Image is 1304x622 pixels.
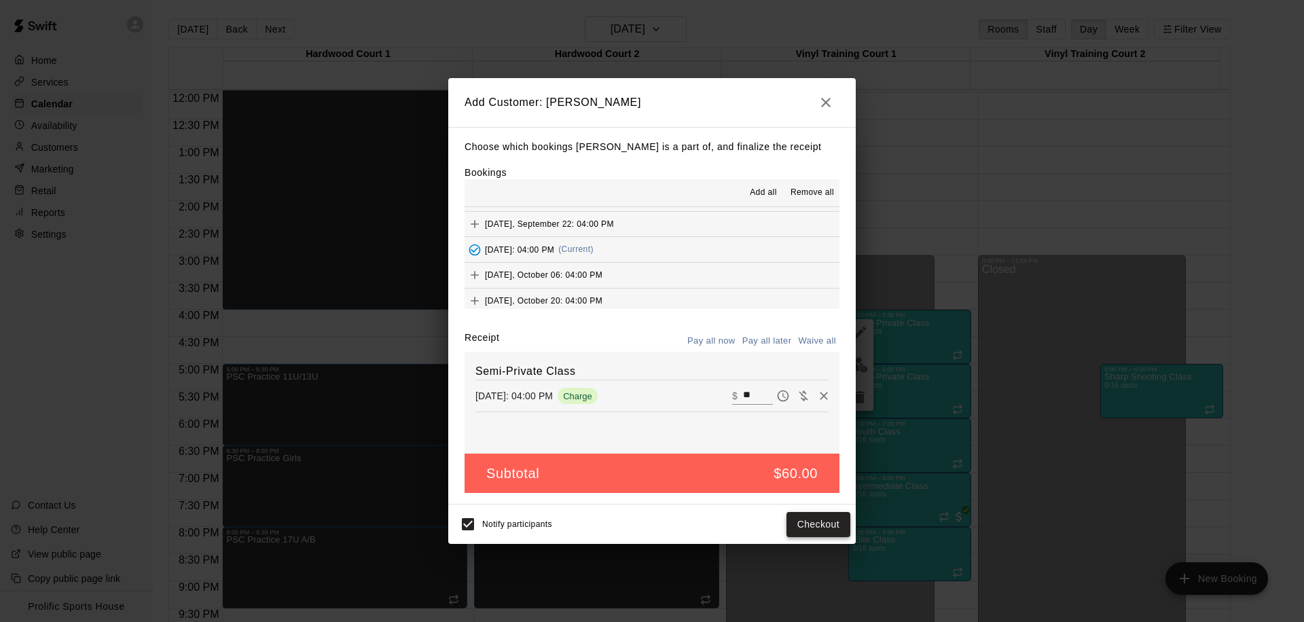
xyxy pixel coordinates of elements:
[793,390,814,401] span: Waive payment
[485,244,554,254] span: [DATE]: 04:00 PM
[684,331,739,352] button: Pay all now
[485,219,614,228] span: [DATE], September 22: 04:00 PM
[732,389,738,403] p: $
[750,186,777,200] span: Add all
[773,390,793,401] span: Pay later
[465,289,839,314] button: Add[DATE], October 20: 04:00 PM
[465,218,485,228] span: Add
[475,363,829,380] h6: Semi-Private Class
[465,212,839,237] button: Add[DATE], September 22: 04:00 PM
[475,389,553,403] p: [DATE]: 04:00 PM
[465,295,485,305] span: Add
[465,167,507,178] label: Bookings
[465,237,839,262] button: Added - Collect Payment[DATE]: 04:00 PM(Current)
[786,512,850,537] button: Checkout
[774,464,818,483] h5: $60.00
[785,182,839,204] button: Remove all
[465,331,499,352] label: Receipt
[558,391,598,401] span: Charge
[465,270,485,280] span: Add
[739,331,795,352] button: Pay all later
[482,520,552,530] span: Notify participants
[742,182,785,204] button: Add all
[558,244,594,254] span: (Current)
[465,139,839,155] p: Choose which bookings [PERSON_NAME] is a part of, and finalize the receipt
[814,386,834,406] button: Remove
[485,295,602,305] span: [DATE], October 20: 04:00 PM
[448,78,856,127] h2: Add Customer: [PERSON_NAME]
[465,240,485,260] button: Added - Collect Payment
[795,331,839,352] button: Waive all
[465,263,839,288] button: Add[DATE], October 06: 04:00 PM
[791,186,834,200] span: Remove all
[486,464,539,483] h5: Subtotal
[485,270,602,280] span: [DATE], October 06: 04:00 PM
